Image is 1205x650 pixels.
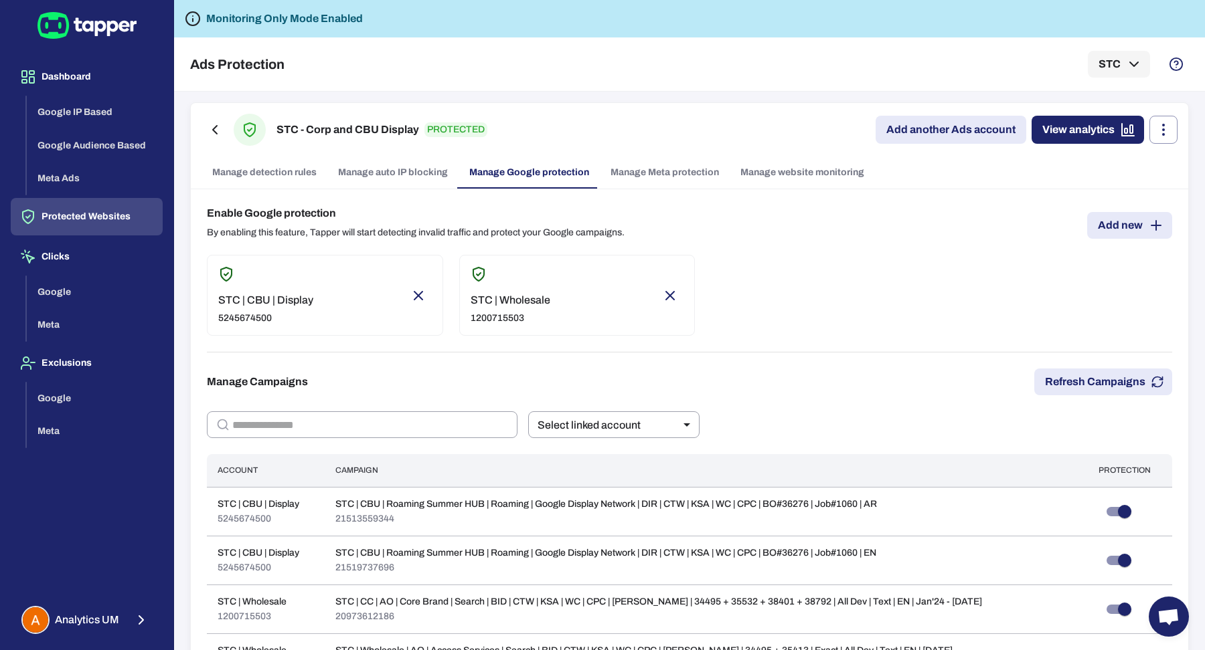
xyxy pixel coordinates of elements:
button: Meta Ads [27,162,163,195]
h6: Monitoring Only Mode Enabled [206,11,363,27]
button: Google [27,382,163,415]
p: By enabling this feature, Tapper will start detecting invalid traffic and protect your Google cam... [207,227,625,239]
button: Google [27,276,163,309]
th: Protection [1088,454,1172,487]
a: Manage Google protection [459,156,600,189]
a: Open chat [1149,597,1189,637]
a: Google [27,285,163,296]
th: Account [207,454,325,487]
button: Google IP Based [27,96,163,129]
h6: Manage Campaigns [207,374,308,390]
a: Dashboard [11,70,163,82]
p: STC | CC | AO | Core Brand | Search | BID | CTW | KSA | WC | CPC | [PERSON_NAME] | 34495 + 35532 ... [335,596,982,608]
a: Google Audience Based [27,138,163,150]
a: View analytics [1032,116,1144,144]
p: 21519737696 [335,562,876,574]
img: Analytics UM [23,607,48,633]
h6: Enable Google protection [207,205,625,221]
button: Dashboard [11,58,163,96]
p: 1200715503 [218,611,287,623]
button: Meta [27,415,163,448]
button: Remove account [405,282,432,309]
a: Manage detection rules [202,156,327,189]
a: Manage Meta protection [600,156,730,189]
a: Meta Ads [27,172,163,183]
a: Meta [27,425,163,436]
button: Clicks [11,238,163,276]
p: STC | CBU | Display [218,547,299,559]
p: STC | CBU | Display [218,294,313,307]
a: Add another Ads account [876,116,1026,144]
p: 21513559344 [335,513,877,525]
button: Analytics UMAnalytics UM [11,601,163,639]
a: Manage website monitoring [730,156,875,189]
a: Add new [1087,212,1172,239]
p: 1200715503 [471,312,550,324]
a: Exclusions [11,356,163,368]
a: Clicks [11,250,163,261]
p: 20973612186 [335,611,982,623]
button: STC [1088,51,1150,78]
p: STC | CBU | Roaming Summer HUB | Roaming | Google Display Network | DIR | CTW | KSA | WC | CPC | ... [335,547,876,559]
button: Meta [27,308,163,342]
span: Analytics UM [55,613,119,627]
p: 5245674500 [218,513,299,525]
button: Google Audience Based [27,129,163,162]
p: 5245674500 [218,312,313,324]
p: STC | Wholesale [471,294,550,307]
div: Select linked account [528,411,700,438]
button: Remove account [657,282,684,309]
a: Protected Websites [11,210,163,221]
button: Protected Websites [11,198,163,235]
a: Meta [27,318,163,330]
th: Campaign [325,454,1088,487]
h6: STC - Corp and CBU Display [276,122,419,138]
p: 5245674500 [218,562,299,574]
p: STC | Wholesale [218,596,287,608]
a: Google [27,391,163,403]
a: Google IP Based [27,106,163,117]
button: Refresh Campaigns [1034,368,1172,395]
h5: Ads Protection [190,56,285,72]
a: Manage auto IP blocking [327,156,459,189]
button: Exclusions [11,344,163,382]
p: PROTECTED [424,122,487,137]
p: STC | CBU | Display [218,498,299,510]
p: STC | CBU | Roaming Summer HUB | Roaming | Google Display Network | DIR | CTW | KSA | WC | CPC | ... [335,498,877,510]
svg: Tapper is not blocking any fraudulent activity for this domain [185,11,201,27]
